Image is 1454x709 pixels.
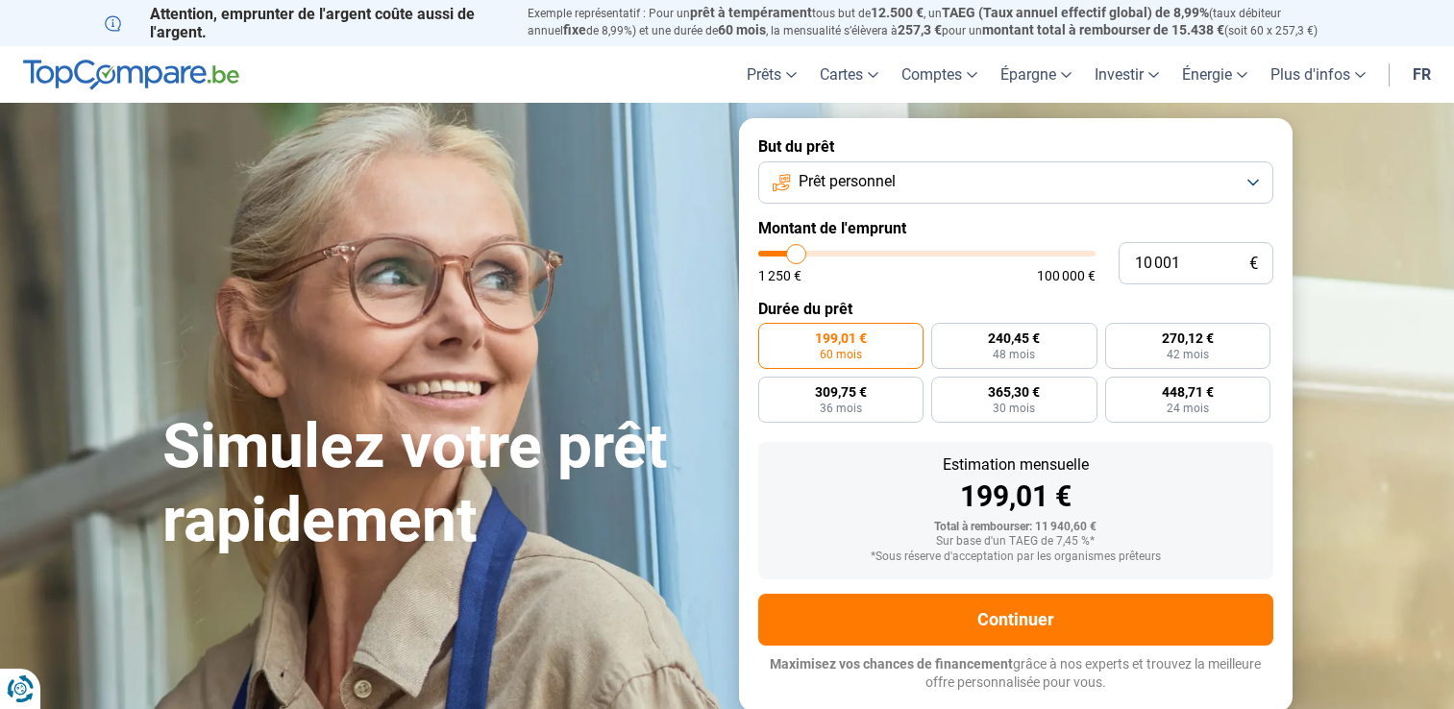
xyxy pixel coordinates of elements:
div: Estimation mensuelle [774,457,1258,473]
div: Total à rembourser: 11 940,60 € [774,521,1258,534]
h1: Simulez votre prêt rapidement [162,410,716,558]
span: Maximisez vos chances de financement [770,656,1013,672]
span: 36 mois [820,403,862,414]
label: Montant de l'emprunt [758,219,1273,237]
p: Attention, emprunter de l'argent coûte aussi de l'argent. [105,5,505,41]
span: Prêt personnel [799,171,896,192]
p: Exemple représentatif : Pour un tous but de , un (taux débiteur annuel de 8,99%) et une durée de ... [528,5,1350,39]
span: prêt à tempérament [690,5,812,20]
a: Cartes [808,46,890,103]
a: Investir [1083,46,1171,103]
span: 257,3 € [898,22,942,37]
a: fr [1401,46,1442,103]
a: Énergie [1171,46,1259,103]
span: 48 mois [993,349,1035,360]
label: Durée du prêt [758,300,1273,318]
span: 240,45 € [988,331,1040,345]
a: Prêts [735,46,808,103]
span: 309,75 € [815,385,867,399]
span: € [1249,256,1258,272]
span: TAEG (Taux annuel effectif global) de 8,99% [942,5,1209,20]
button: Continuer [758,594,1273,646]
a: Comptes [890,46,989,103]
span: 60 mois [820,349,862,360]
p: grâce à nos experts et trouvez la meilleure offre personnalisée pour vous. [758,655,1273,693]
div: 199,01 € [774,482,1258,511]
span: 199,01 € [815,331,867,345]
div: *Sous réserve d'acceptation par les organismes prêteurs [774,550,1258,564]
span: 270,12 € [1162,331,1214,345]
label: But du prêt [758,137,1273,156]
span: 100 000 € [1037,269,1096,282]
span: 1 250 € [758,269,801,282]
a: Épargne [989,46,1083,103]
span: fixe [563,22,586,37]
span: 42 mois [1167,349,1209,360]
img: TopCompare [23,60,239,90]
a: Plus d'infos [1259,46,1377,103]
button: Prêt personnel [758,161,1273,204]
span: 12.500 € [871,5,924,20]
span: 60 mois [718,22,766,37]
span: 30 mois [993,403,1035,414]
span: montant total à rembourser de 15.438 € [982,22,1224,37]
span: 365,30 € [988,385,1040,399]
div: Sur base d'un TAEG de 7,45 %* [774,535,1258,549]
span: 448,71 € [1162,385,1214,399]
span: 24 mois [1167,403,1209,414]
